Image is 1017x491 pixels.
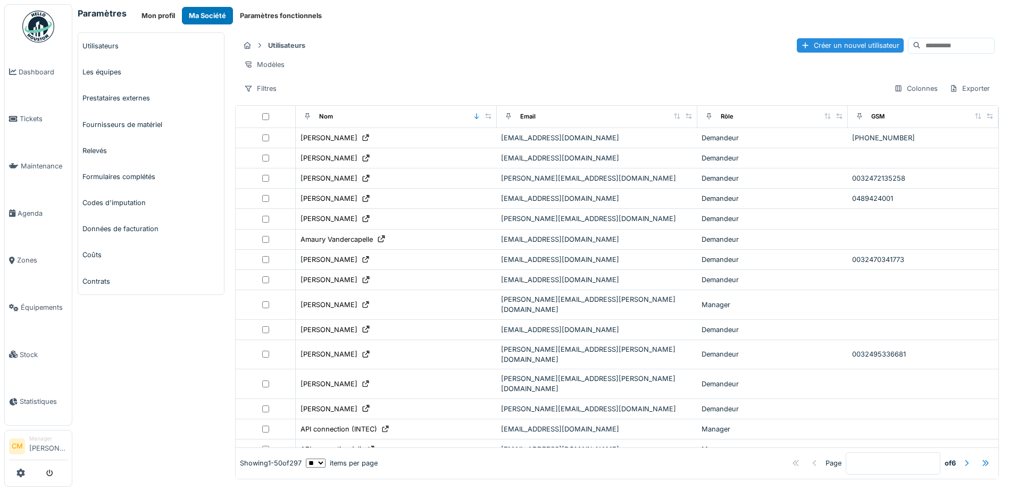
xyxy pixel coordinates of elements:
[78,112,224,138] a: Fournisseurs de matériel
[301,255,357,265] div: [PERSON_NAME]
[301,234,373,244] div: Amaury Vandercapelle
[501,424,693,434] div: [EMAIL_ADDRESS][DOMAIN_NAME]
[18,208,68,218] span: Agenda
[852,349,994,359] div: 0032495336681
[702,193,844,204] div: Demandeur
[301,133,357,143] div: [PERSON_NAME]
[826,458,841,468] div: Page
[20,396,68,407] span: Statistiques
[5,284,72,331] a: Équipements
[301,325,357,335] div: [PERSON_NAME]
[702,444,844,454] div: Manager
[78,268,224,294] a: Contrats
[702,300,844,310] div: Manager
[78,33,224,59] a: Utilisateurs
[889,81,943,96] div: Colonnes
[501,275,693,285] div: [EMAIL_ADDRESS][DOMAIN_NAME]
[5,331,72,378] a: Stock
[702,255,844,265] div: Demandeur
[78,164,224,190] a: Formulaires complétés
[702,234,844,244] div: Demandeur
[19,67,68,77] span: Dashboard
[20,350,68,360] span: Stock
[501,255,693,265] div: [EMAIL_ADDRESS][DOMAIN_NAME]
[702,404,844,414] div: Demandeur
[501,344,693,365] div: [PERSON_NAME][EMAIL_ADDRESS][PERSON_NAME][DOMAIN_NAME]
[301,424,377,434] div: API connection (INTEC)
[78,85,224,111] a: Prestataires externes
[501,404,693,414] div: [PERSON_NAME][EMAIL_ADDRESS][DOMAIN_NAME]
[135,7,182,24] a: Mon profil
[5,237,72,284] a: Zones
[78,9,127,19] h6: Paramètres
[5,378,72,426] a: Statistiques
[852,193,994,204] div: 0489424001
[239,57,289,72] div: Modèles
[501,193,693,204] div: [EMAIL_ADDRESS][DOMAIN_NAME]
[501,153,693,163] div: [EMAIL_ADDRESS][DOMAIN_NAME]
[301,404,357,414] div: [PERSON_NAME]
[501,325,693,335] div: [EMAIL_ADDRESS][DOMAIN_NAME]
[78,138,224,164] a: Relevés
[501,294,693,315] div: [PERSON_NAME][EMAIL_ADDRESS][PERSON_NAME][DOMAIN_NAME]
[9,435,68,460] a: CM Manager[PERSON_NAME]
[301,300,357,310] div: [PERSON_NAME]
[29,435,68,458] li: [PERSON_NAME]
[852,133,994,143] div: [PHONE_NUMBER]
[319,112,333,121] div: Nom
[501,214,693,224] div: [PERSON_NAME][EMAIL_ADDRESS][DOMAIN_NAME]
[5,142,72,190] a: Maintenance
[702,424,844,434] div: Manager
[797,38,904,53] div: Créer un nouvel utilisateur
[301,173,357,183] div: [PERSON_NAME]
[702,379,844,389] div: Demandeur
[182,7,233,24] button: Ma Société
[5,96,72,143] a: Tickets
[702,153,844,163] div: Demandeur
[301,275,357,285] div: [PERSON_NAME]
[501,444,693,454] div: [EMAIL_ADDRESS][DOMAIN_NAME]
[29,435,68,443] div: Manager
[501,234,693,244] div: [EMAIL_ADDRESS][DOMAIN_NAME]
[21,302,68,312] span: Équipements
[945,81,995,96] div: Exporter
[702,214,844,224] div: Demandeur
[852,173,994,183] div: 0032472135258
[17,255,68,265] span: Zones
[301,214,357,224] div: [PERSON_NAME]
[5,190,72,237] a: Agenda
[78,190,224,216] a: Codes d'imputation
[945,458,956,468] strong: of 6
[501,173,693,183] div: [PERSON_NAME][EMAIL_ADDRESS][DOMAIN_NAME]
[9,438,25,454] li: CM
[78,216,224,242] a: Données de facturation
[22,11,54,43] img: Badge_color-CXgf-gQk.svg
[239,81,281,96] div: Filtres
[501,374,693,394] div: [PERSON_NAME][EMAIL_ADDRESS][PERSON_NAME][DOMAIN_NAME]
[21,161,68,171] span: Maintenance
[78,59,224,85] a: Les équipes
[702,173,844,183] div: Demandeur
[5,48,72,96] a: Dashboard
[871,112,885,121] div: GSM
[301,349,357,359] div: [PERSON_NAME]
[702,133,844,143] div: Demandeur
[702,325,844,335] div: Demandeur
[501,133,693,143] div: [EMAIL_ADDRESS][DOMAIN_NAME]
[702,275,844,285] div: Demandeur
[852,255,994,265] div: 0032470341773
[301,193,357,204] div: [PERSON_NAME]
[306,458,378,468] div: items per page
[264,40,310,50] strong: Utilisateurs
[520,112,536,121] div: Email
[20,114,68,124] span: Tickets
[240,458,302,468] div: Showing 1 - 50 of 297
[233,7,329,24] button: Paramètres fonctionnels
[301,153,357,163] div: [PERSON_NAME]
[301,444,362,454] div: API connection (vl)
[78,242,224,268] a: Coûts
[702,349,844,359] div: Demandeur
[301,379,357,389] div: [PERSON_NAME]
